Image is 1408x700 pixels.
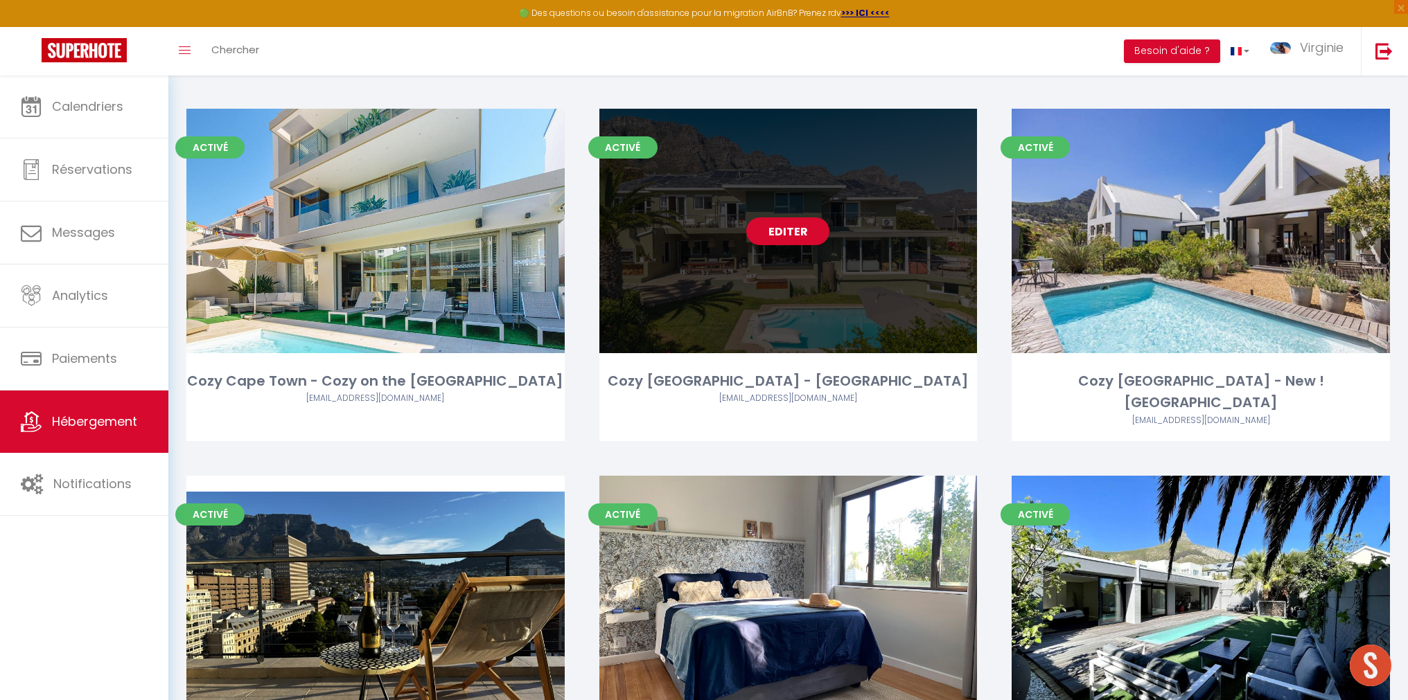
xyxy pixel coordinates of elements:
div: Cozy [GEOGRAPHIC_DATA] - New ! [GEOGRAPHIC_DATA] [1012,370,1390,414]
span: Paiements [52,350,117,367]
span: Analytics [52,287,108,304]
div: Airbnb [1012,414,1390,427]
span: Virginie [1300,39,1344,56]
div: Airbnb [599,392,978,405]
span: Calendriers [52,98,123,115]
a: ... Virginie [1260,27,1361,75]
span: Activé [1001,136,1070,159]
span: Messages [52,224,115,241]
img: ... [1270,42,1291,54]
a: >>> ICI <<<< [841,7,890,19]
button: Besoin d'aide ? [1124,39,1220,63]
span: Activé [175,503,245,526]
div: Airbnb [186,392,565,405]
span: Réservations [52,161,132,178]
div: Cozy [GEOGRAPHIC_DATA] - [GEOGRAPHIC_DATA] [599,370,978,392]
span: Activé [175,136,245,159]
span: Activé [1001,503,1070,526]
span: Activé [588,136,658,159]
span: Chercher [211,42,259,57]
a: Chercher [201,27,270,75]
div: Open chat [1350,645,1391,686]
a: Editer [746,217,829,245]
span: Activé [588,503,658,526]
img: Super Booking [42,38,127,62]
div: Cozy Cape Town - Cozy on the [GEOGRAPHIC_DATA] [186,370,565,392]
img: logout [1375,42,1393,60]
span: Notifications [53,475,132,492]
span: Hébergement [52,413,137,430]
